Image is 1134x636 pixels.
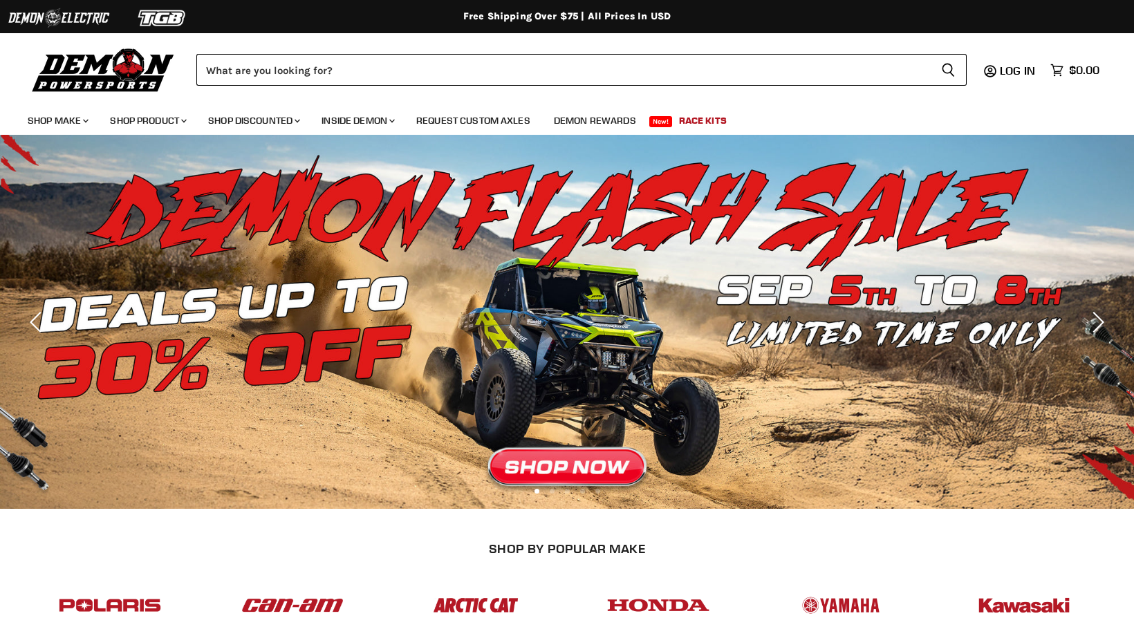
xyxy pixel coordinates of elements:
[17,106,97,135] a: Shop Make
[28,45,179,94] img: Demon Powersports
[580,489,585,494] li: Page dot 4
[56,584,164,626] img: POPULAR_MAKE_logo_2_dba48cf1-af45-46d4-8f73-953a0f002620.jpg
[543,106,647,135] a: Demon Rewards
[14,10,1120,23] div: Free Shipping Over $75 | All Prices In USD
[565,489,570,494] li: Page dot 3
[930,54,967,86] button: Search
[787,584,895,626] img: POPULAR_MAKE_logo_5_20258e7f-293c-4aac-afa8-159eaa299126.jpg
[196,54,930,86] input: Search
[198,106,308,135] a: Shop Discounted
[595,489,600,494] li: Page dot 5
[649,116,673,127] span: New!
[422,584,530,626] img: POPULAR_MAKE_logo_3_027535af-6171-4c5e-a9bc-f0eccd05c5d6.jpg
[669,106,737,135] a: Race Kits
[550,489,555,494] li: Page dot 2
[604,584,712,626] img: POPULAR_MAKE_logo_4_4923a504-4bac-4306-a1be-165a52280178.jpg
[196,54,967,86] form: Product
[111,5,214,31] img: TGB Logo 2
[994,64,1043,77] a: Log in
[1000,64,1035,77] span: Log in
[17,101,1096,135] ul: Main menu
[1082,308,1110,336] button: Next
[1043,60,1106,80] a: $0.00
[535,489,539,494] li: Page dot 1
[7,5,111,31] img: Demon Electric Logo 2
[970,584,1078,626] img: POPULAR_MAKE_logo_6_76e8c46f-2d1e-4ecc-b320-194822857d41.jpg
[311,106,403,135] a: Inside Demon
[24,308,52,336] button: Previous
[100,106,195,135] a: Shop Product
[31,541,1104,556] h2: SHOP BY POPULAR MAKE
[1069,64,1099,77] span: $0.00
[239,584,346,626] img: POPULAR_MAKE_logo_1_adc20308-ab24-48c4-9fac-e3c1a623d575.jpg
[406,106,541,135] a: Request Custom Axles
